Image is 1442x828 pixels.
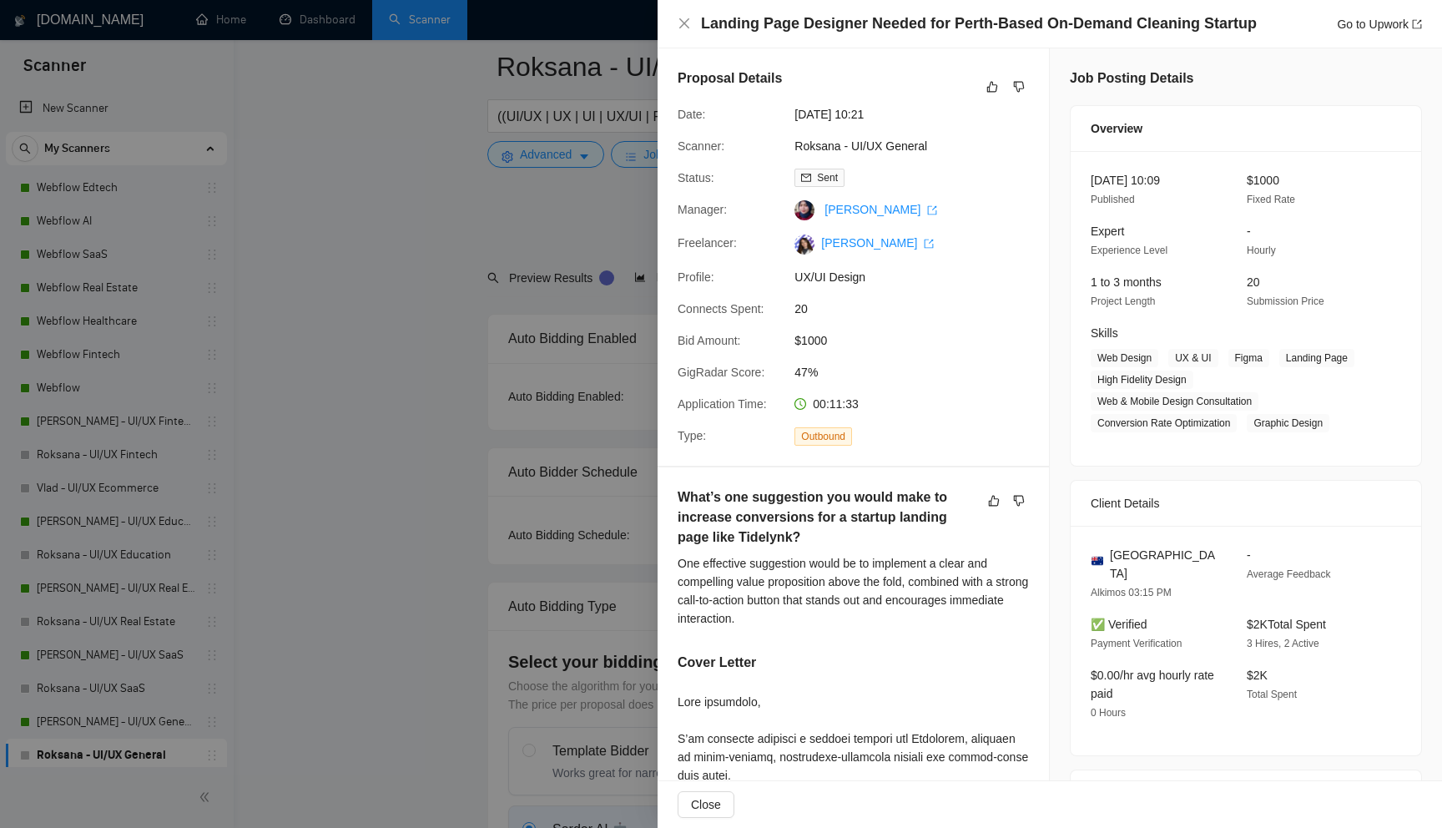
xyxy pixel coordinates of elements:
[1091,481,1401,526] div: Client Details
[678,236,737,250] span: Freelancer:
[678,366,764,379] span: GigRadar Score:
[1091,707,1126,719] span: 0 Hours
[678,334,741,347] span: Bid Amount:
[1091,618,1147,631] span: ✅ Verified
[1009,77,1029,97] button: dislike
[821,236,934,250] a: [PERSON_NAME] export
[1247,225,1251,238] span: -
[1091,392,1258,411] span: Web & Mobile Design Consultation
[1247,275,1260,289] span: 20
[678,487,976,548] h5: What’s one suggestion you would make to increase conversions for a startup landing page like Tide...
[678,270,714,284] span: Profile:
[1247,638,1319,649] span: 3 Hires, 2 Active
[924,239,934,249] span: export
[1091,295,1155,307] span: Project Length
[1385,771,1425,811] iframe: Intercom live chat
[794,137,1045,155] span: Roksana - UI/UX General
[678,108,705,121] span: Date:
[1247,689,1297,700] span: Total Spent
[794,398,806,410] span: clock-circle
[1247,245,1276,256] span: Hourly
[1247,669,1268,682] span: $2K
[1247,295,1324,307] span: Submission Price
[1110,546,1220,583] span: [GEOGRAPHIC_DATA]
[824,203,937,216] a: [PERSON_NAME] export
[1091,669,1214,700] span: $0.00/hr avg hourly rate paid
[1091,638,1182,649] span: Payment Verification
[1091,174,1160,187] span: [DATE] 10:09
[794,105,1045,124] span: [DATE] 10:21
[813,397,859,411] span: 00:11:33
[982,77,1002,97] button: like
[678,68,782,88] h5: Proposal Details
[986,80,998,93] span: like
[817,172,838,184] span: Sent
[984,491,1004,511] button: like
[678,554,1029,628] div: One effective suggestion would be to implement a clear and compelling value proposition above the...
[1091,245,1167,256] span: Experience Level
[1009,491,1029,511] button: dislike
[1337,18,1422,31] a: Go to Upworkexport
[678,429,706,442] span: Type:
[678,17,691,30] span: close
[1091,414,1237,432] span: Conversion Rate Optimization
[1091,225,1124,238] span: Expert
[1091,371,1193,389] span: High Fidelity Design
[1247,618,1326,631] span: $2K Total Spent
[1091,770,1401,815] div: Job Description
[988,494,1000,507] span: like
[678,397,767,411] span: Application Time:
[678,139,724,153] span: Scanner:
[1091,119,1142,138] span: Overview
[794,331,1045,350] span: $1000
[1228,349,1269,367] span: Figma
[1247,194,1295,205] span: Fixed Rate
[1091,587,1172,598] span: Alkimos 03:15 PM
[1091,349,1158,367] span: Web Design
[1092,555,1103,567] img: 🇦🇺
[794,268,1045,286] span: UX/UI Design
[691,795,721,814] span: Close
[1091,194,1135,205] span: Published
[794,363,1045,381] span: 47%
[1091,326,1118,340] span: Skills
[1247,174,1279,187] span: $1000
[678,302,764,316] span: Connects Spent:
[1013,80,1025,93] span: dislike
[678,17,691,31] button: Close
[1247,414,1329,432] span: Graphic Design
[1412,19,1422,29] span: export
[678,203,727,216] span: Manager:
[794,300,1045,318] span: 20
[1091,275,1162,289] span: 1 to 3 months
[678,791,734,818] button: Close
[794,427,852,446] span: Outbound
[1070,68,1193,88] h5: Job Posting Details
[1168,349,1218,367] span: UX & UI
[927,205,937,215] span: export
[1279,349,1354,367] span: Landing Page
[794,235,814,255] img: c1TvrDEnT2cRyVJWuaGrBp4vblnH3gAhIHj-0WWF6XgB1-1I-LIFv2h85ylRMVt1qP
[1013,494,1025,507] span: dislike
[801,173,811,183] span: mail
[678,171,714,184] span: Status:
[1247,548,1251,562] span: -
[678,653,756,673] h5: Cover Letter
[701,13,1257,34] h4: Landing Page Designer Needed for Perth-Based On-Demand Cleaning Startup
[1247,568,1331,580] span: Average Feedback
